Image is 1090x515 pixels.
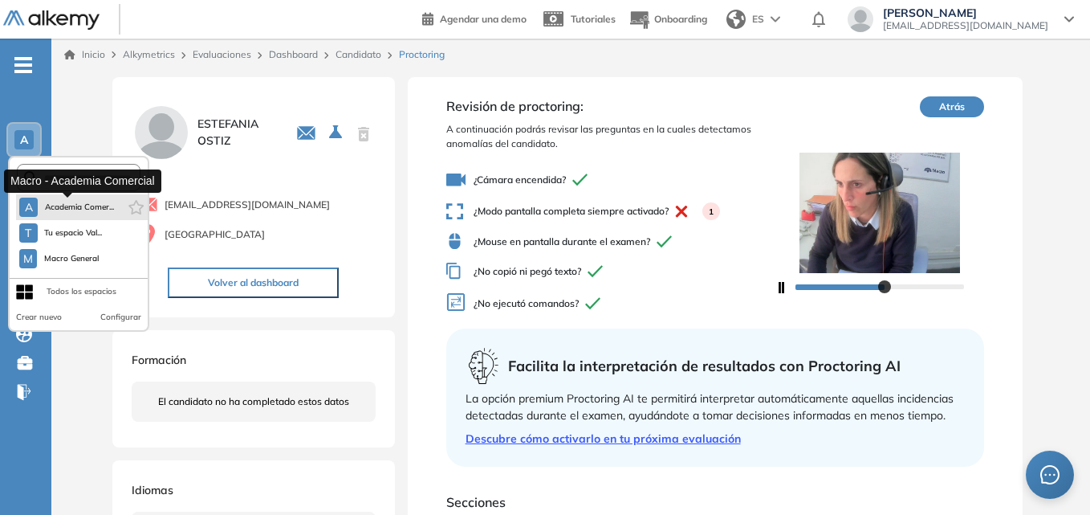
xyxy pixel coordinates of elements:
button: Atrás [920,96,984,117]
div: La opción premium Proctoring AI te permitirá interpretar automáticamente aquellas incidencias det... [466,390,966,424]
span: Macro General [43,252,100,265]
div: 1 [702,202,720,220]
div: Macro - Academia Comercial [4,170,161,193]
span: [EMAIL_ADDRESS][DOMAIN_NAME] [883,19,1048,32]
button: Volver al dashboard [168,268,339,298]
button: Onboarding [628,2,707,37]
span: ES [752,12,764,27]
img: arrow [771,16,780,22]
span: ESTEFANIA OSTIZ [197,116,277,149]
span: Tutoriales [571,13,616,25]
span: ¿Modo pantalla completa siempre activado? [446,202,776,220]
span: T [25,227,31,239]
a: Inicio [64,47,105,62]
span: [GEOGRAPHIC_DATA] [165,227,265,242]
a: Evaluaciones [193,48,251,60]
button: Configurar [100,311,141,324]
a: Dashboard [269,48,318,60]
span: ¿No copió ni pegó texto? [446,263,776,280]
img: world [726,10,746,29]
span: Academia Comer... [44,201,114,214]
span: A [20,133,28,146]
span: message [1040,465,1059,484]
span: [EMAIL_ADDRESS][DOMAIN_NAME] [165,198,330,212]
span: [PERSON_NAME] [883,6,1048,19]
span: Alkymetrics [123,48,175,60]
span: Tu espacio Val... [44,227,103,239]
span: Formación [132,353,186,367]
a: Candidato [336,48,381,60]
span: A continuación podrás revisar las preguntas en la cuales detectamos anomalías del candidato. [446,122,776,151]
span: ¿Mouse en pantalla durante el examen? [446,233,776,250]
a: Agendar una demo [422,8,527,27]
i: - [14,63,32,67]
img: PROFILE_MENU_LOGO_USER [132,103,191,162]
span: Facilita la interpretación de resultados con Proctoring AI [508,355,901,377]
span: ¿No ejecutó comandos? [446,292,776,316]
span: ¿Cámara encendida? [446,170,776,190]
button: Crear nuevo [16,311,62,324]
span: Onboarding [654,13,707,25]
div: Todos los espacios [47,285,116,298]
span: M [23,252,33,265]
span: Secciones [446,493,985,512]
span: El candidato no ha completado estos datos [158,394,349,409]
a: Descubre cómo activarlo en tu próxima evaluación [466,431,966,448]
button: Seleccione la evaluación activa [323,118,352,147]
span: Agendar una demo [440,13,527,25]
span: Revisión de proctoring: [446,96,776,116]
span: Idiomas [132,483,173,497]
span: A [25,201,33,214]
span: Proctoring [399,47,445,62]
img: Logo [3,10,100,31]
